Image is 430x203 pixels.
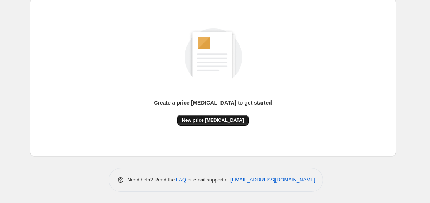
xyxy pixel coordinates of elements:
[182,117,244,123] span: New price [MEDICAL_DATA]
[176,177,186,183] a: FAQ
[154,99,272,106] p: Create a price [MEDICAL_DATA] to get started
[128,177,176,183] span: Need help? Read the
[230,177,315,183] a: [EMAIL_ADDRESS][DOMAIN_NAME]
[177,115,249,126] button: New price [MEDICAL_DATA]
[186,177,230,183] span: or email support at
